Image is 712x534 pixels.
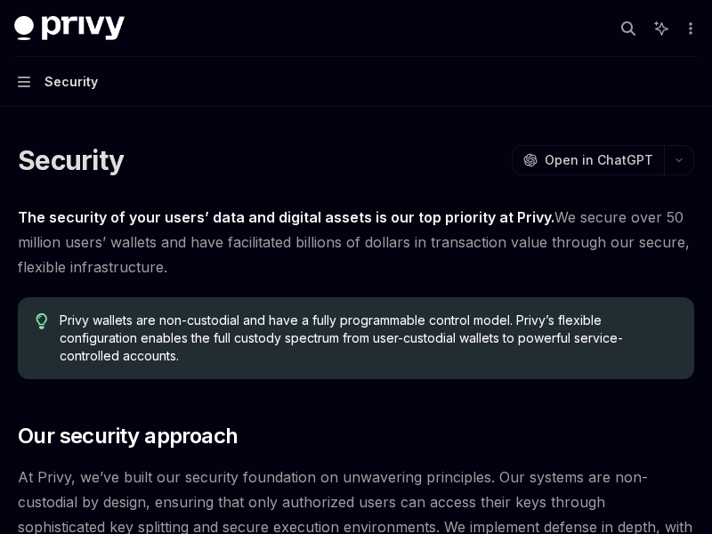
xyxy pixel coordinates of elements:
div: Security [44,71,98,93]
span: We secure over 50 million users’ wallets and have facilitated billions of dollars in transaction ... [18,205,694,279]
span: Privy wallets are non-custodial and have a fully programmable control model. Privy’s flexible con... [60,311,676,365]
svg: Tip [36,313,48,329]
strong: The security of your users’ data and digital assets is our top priority at Privy. [18,208,554,226]
span: Our security approach [18,422,238,450]
span: Open in ChatGPT [545,151,653,169]
button: Open in ChatGPT [512,145,664,175]
h1: Security [18,144,124,176]
img: dark logo [14,16,125,41]
button: More actions [680,16,698,41]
